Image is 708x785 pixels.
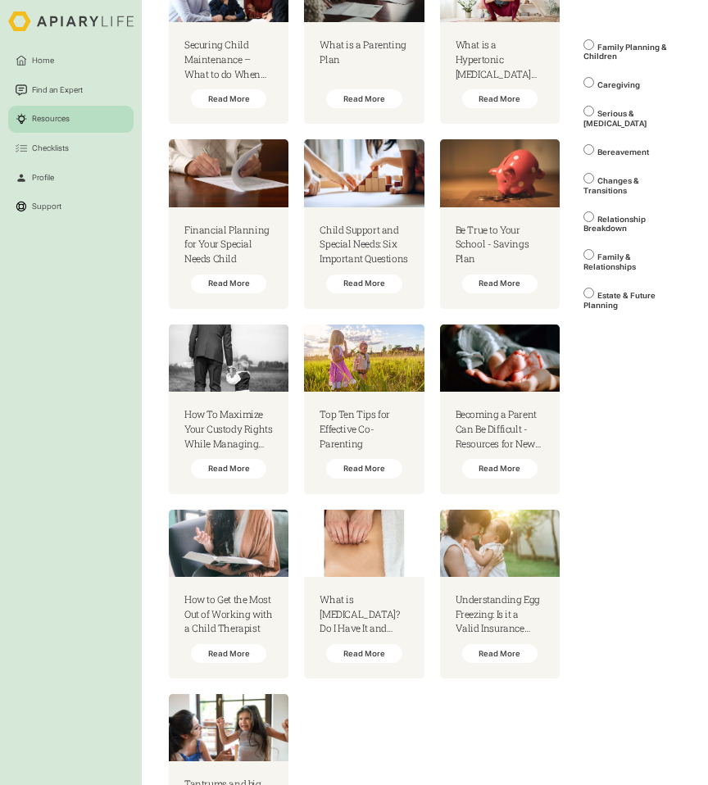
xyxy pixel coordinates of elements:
div: Read More [326,459,402,478]
a: Home [8,48,134,75]
a: Financial Planning for Your Special Needs ChildRead More [169,139,288,309]
span: Caregiving [597,80,640,89]
input: Bereavement [583,144,594,155]
div: Find an Expert [30,84,85,96]
a: Be True to Your School - Savings PlanRead More [440,139,560,309]
h3: Becoming a Parent Can Be Difficult - Resources for New Parents [456,407,544,451]
input: Estate & Future Planning [583,288,594,298]
div: Read More [462,644,538,663]
span: Family Planning & Children [583,43,668,61]
div: Profile [30,172,57,184]
a: Find an Expert [8,76,134,103]
span: Changes & Transitions [583,176,640,195]
div: Resources [30,113,72,125]
a: Understanding Egg Freezing: Is it a Valid Insurance Policy?Read More [440,510,560,679]
div: Read More [191,275,266,293]
h3: Be True to Your School - Savings Plan [456,223,544,266]
h3: Understanding Egg Freezing: Is it a Valid Insurance Policy? [456,592,544,636]
div: Checklists [30,143,71,154]
input: Relationship Breakdown [583,211,594,222]
span: Estate & Future Planning [583,291,656,310]
input: Caregiving [583,77,594,88]
a: Top Ten Tips for Effective Co-ParentingRead More [304,324,424,494]
h3: What is a Parenting Plan [320,38,408,67]
div: Home [30,55,57,66]
div: Read More [326,89,402,108]
a: Resources [8,106,134,133]
a: Child Support and Special Needs: Six Important QuestionsRead More [304,139,424,309]
div: Read More [462,89,538,108]
input: Serious & [MEDICAL_DATA] [583,106,594,116]
h3: What is [MEDICAL_DATA]? Do I Have It and How Can I Fix It? [320,592,408,636]
a: What is [MEDICAL_DATA]? Do I Have It and How Can I Fix It?Read More [304,510,424,679]
h3: Child Support and Special Needs: Six Important Questions [320,223,408,266]
span: Relationship Breakdown [583,215,647,234]
span: Family & Relationships [583,252,636,271]
input: Changes & Transitions [583,173,594,184]
span: Serious & [MEDICAL_DATA] [583,109,647,128]
div: Read More [462,275,538,293]
a: How To Maximize Your Custody Rights While Managing Your CareerRead More [169,324,288,494]
a: Support [8,193,134,220]
h3: How To Maximize Your Custody Rights While Managing Your Career [184,407,273,451]
div: Read More [191,644,266,663]
div: Support [30,201,64,212]
div: Read More [326,644,402,663]
h3: Top Ten Tips for Effective Co-Parenting [320,407,408,451]
h3: How to Get the Most Out of Working with a Child Therapist [184,592,273,636]
h3: Financial Planning for Your Special Needs Child [184,223,273,266]
div: Read More [191,89,266,108]
h3: Securing Child Maintenance – What to do When the Paying Parent Lives Abroad [184,38,273,81]
input: Family Planning & Children [583,39,594,50]
a: How to Get the Most Out of Working with a Child TherapistRead More [169,510,288,679]
div: Read More [462,459,538,478]
span: Bereavement [597,147,649,157]
a: Becoming a Parent Can Be Difficult - Resources for New ParentsRead More [440,324,560,494]
div: Read More [326,275,402,293]
a: Checklists [8,134,134,161]
input: Family & Relationships [583,249,594,260]
a: Profile [8,164,134,191]
div: Read More [191,459,266,478]
h3: What is a Hypertonic [MEDICAL_DATA] and How Do I Fix It? [456,38,544,81]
